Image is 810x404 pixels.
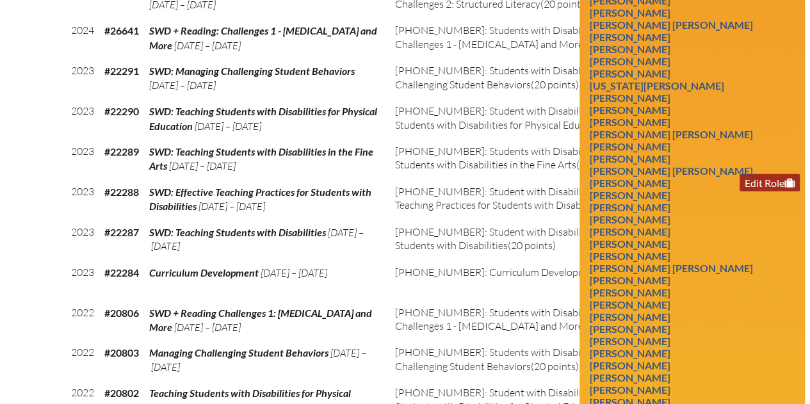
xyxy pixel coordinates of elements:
a: [PERSON_NAME] [585,332,676,350]
a: [PERSON_NAME] [585,113,676,131]
a: [PERSON_NAME] [585,235,676,252]
span: [DATE] – [DATE] [149,79,216,92]
a: [PERSON_NAME] [585,308,676,325]
a: [PERSON_NAME] [585,40,676,58]
a: [PERSON_NAME] [585,28,676,45]
span: [DATE] – [DATE] [149,346,366,373]
a: [PERSON_NAME] [585,271,676,289]
span: Managing Challenging Student Behaviors [149,346,328,359]
a: [PERSON_NAME] [585,320,676,337]
td: (60 points) [390,261,663,301]
a: [PERSON_NAME] [585,198,676,216]
td: (20 points) [390,59,663,99]
span: SWD: Teaching Students with Disabilities in the Fine Arts [149,145,373,172]
b: #22291 [104,65,139,77]
span: SWD + Reading: Challenges 1 - [MEDICAL_DATA] and More [149,24,377,51]
b: #26641 [104,24,139,36]
td: (20 points) [390,301,663,341]
a: [US_STATE][PERSON_NAME] [585,77,729,94]
td: 2022 [66,341,99,381]
a: [PERSON_NAME] [585,101,676,118]
b: #22288 [104,186,139,198]
a: [PERSON_NAME] [585,186,676,204]
a: Edit Role [740,174,800,191]
a: [PERSON_NAME] [585,174,676,191]
td: (20 points) [390,19,663,59]
td: 2023 [66,140,99,180]
td: 2023 [66,180,99,220]
b: #22289 [104,145,139,158]
span: [DATE] – [DATE] [169,159,236,172]
span: [PHONE_NUMBER]: Student with Disabilities: Teaching Students with Disabilities [395,225,640,252]
a: [PERSON_NAME] [585,223,676,240]
b: #22284 [104,266,139,279]
b: #20802 [104,387,139,399]
td: 2023 [66,59,99,99]
span: [PHONE_NUMBER]: Students with Disabilities: Teaching Students with Disabilities in the Fine Arts [395,145,645,171]
span: [DATE] – [DATE] [174,39,241,52]
span: [DATE] – [DATE] [198,200,265,213]
td: (20 points) [390,140,663,180]
td: 2023 [66,220,99,261]
td: 2023 [66,261,99,301]
b: #20803 [104,346,139,359]
a: [PERSON_NAME] [PERSON_NAME] [585,16,758,33]
span: [PHONE_NUMBER]: Students with Disabilities: Managing Challenging Student Behaviors [395,346,651,372]
td: (20 points) [390,99,663,140]
span: Curriculum Development [149,266,259,279]
td: (20 points) [390,220,663,261]
a: [PERSON_NAME] [PERSON_NAME] [585,125,758,143]
a: [PERSON_NAME] [585,357,676,374]
span: [DATE] – [DATE] [261,266,327,279]
span: [DATE] – [DATE] [195,120,261,133]
a: [PERSON_NAME] [585,89,676,106]
td: (20 points) [390,180,663,220]
span: [DATE] – [DATE] [149,226,364,252]
span: SWD: Teaching Students with Disabilities [149,226,326,238]
span: [PHONE_NUMBER]: Students with Disabilities + Reading: Challenges 1 - [MEDICAL_DATA] and More [395,24,650,50]
a: [PERSON_NAME] [585,138,676,155]
span: [PHONE_NUMBER]: Students with Disabilities: Managing Challenging Student Behaviors [395,64,651,90]
span: SWD: Managing Challenging Student Behaviors [149,65,355,77]
b: #22287 [104,226,139,238]
span: SWD: Effective Teaching Practices for Students with Disabilities [149,186,371,212]
a: [PERSON_NAME] [585,211,676,228]
a: [PERSON_NAME] [585,296,676,313]
a: [PERSON_NAME] [585,344,676,362]
span: [PHONE_NUMBER]: Student with Disabilities: Teaching Students with Disabilities for Physical Educa... [395,104,640,131]
a: [PERSON_NAME] [585,284,676,301]
a: [PERSON_NAME] [585,53,676,70]
span: [PHONE_NUMBER]: Curriculum Development [395,266,601,279]
a: [PERSON_NAME] [585,4,676,21]
span: [PHONE_NUMBER]: Student with Disabilities: Effective Teaching Practices for Students with Disabil... [395,185,640,211]
span: [PHONE_NUMBER]: Students with Disabilities + Reading: Challenges 1 - [MEDICAL_DATA] and More [395,306,650,332]
a: [PERSON_NAME] [585,381,676,398]
span: [DATE] – [DATE] [174,321,241,334]
a: [PERSON_NAME] [585,150,676,167]
span: SWD: Teaching Students with Disabilities for Physical Education [149,105,377,131]
td: 2024 [66,19,99,59]
a: [PERSON_NAME] [585,369,676,386]
a: [PERSON_NAME] [585,65,676,82]
a: [PERSON_NAME] [PERSON_NAME] [585,259,758,277]
b: #20806 [104,307,139,319]
td: 2022 [66,301,99,341]
span: SWD + Reading Challenges 1: [MEDICAL_DATA] and More [149,307,372,333]
td: (20 points) [390,341,663,381]
a: [PERSON_NAME] [PERSON_NAME] [585,162,758,179]
b: #22290 [104,105,139,117]
a: [PERSON_NAME] [585,247,676,264]
td: 2023 [66,99,99,140]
